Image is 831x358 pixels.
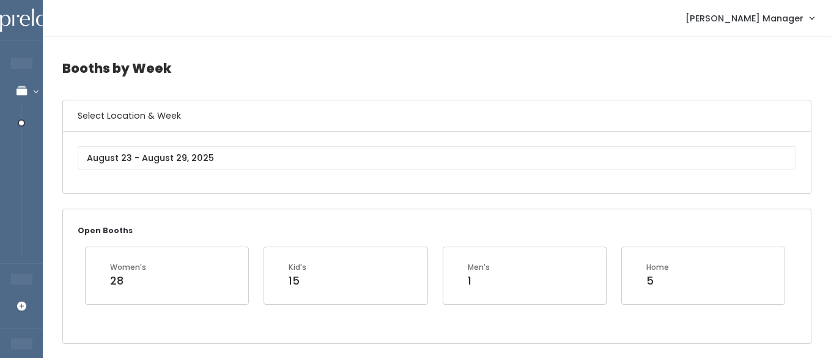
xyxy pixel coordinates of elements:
[110,262,146,273] div: Women's
[78,146,796,170] input: August 23 - August 29, 2025
[468,273,490,289] div: 1
[110,273,146,289] div: 28
[78,225,133,236] small: Open Booths
[646,273,669,289] div: 5
[468,262,490,273] div: Men's
[673,5,826,31] a: [PERSON_NAME] Manager
[685,12,803,25] span: [PERSON_NAME] Manager
[289,262,306,273] div: Kid's
[63,100,811,132] h6: Select Location & Week
[62,51,811,85] h4: Booths by Week
[289,273,306,289] div: 15
[646,262,669,273] div: Home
